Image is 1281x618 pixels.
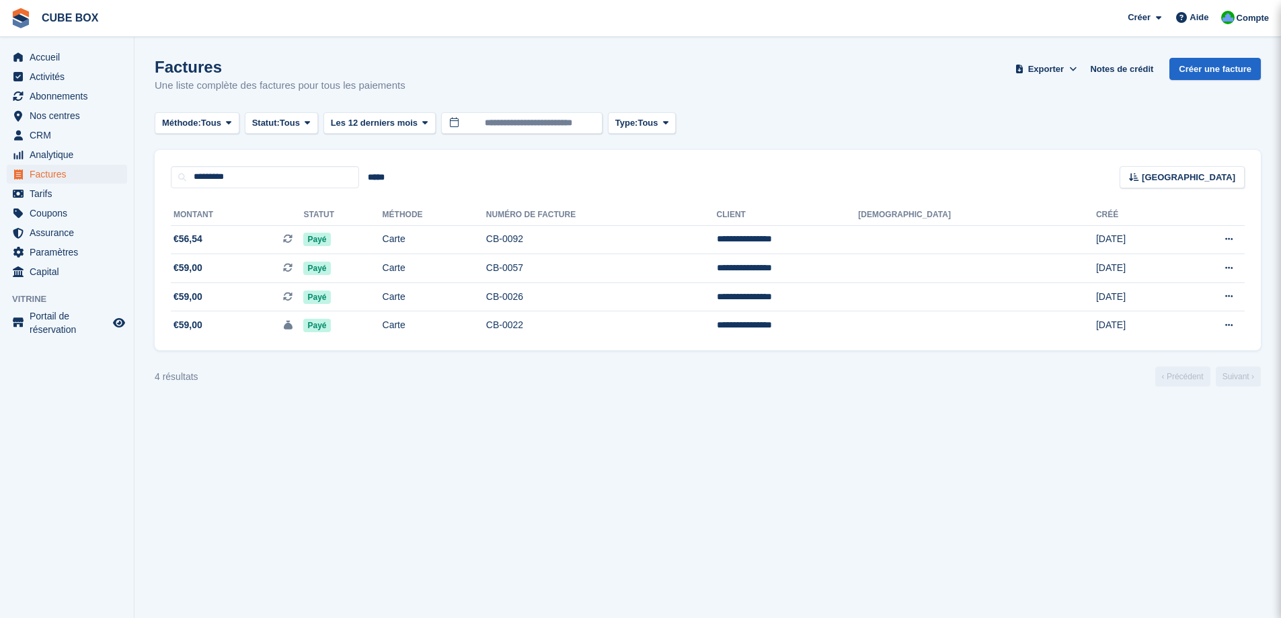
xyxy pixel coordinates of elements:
th: Montant [171,204,303,226]
a: CUBE BOX [36,7,104,29]
td: Carte [383,254,486,283]
a: menu [7,67,127,86]
img: stora-icon-8386f47178a22dfd0bd8f6a31ec36ba5ce8667c1dd55bd0f319d3a0aa187defe.svg [11,8,31,28]
td: [DATE] [1096,282,1172,311]
a: Créer une facture [1169,58,1261,80]
span: €59,00 [173,261,202,275]
td: CB-0022 [486,311,717,340]
span: Payé [303,233,330,246]
span: Statut: [252,116,280,130]
a: menu [7,106,127,125]
td: CB-0057 [486,254,717,283]
span: Les 12 derniers mois [331,116,418,130]
a: Précédent [1155,366,1210,387]
span: Payé [303,262,330,275]
a: Boutique d'aperçu [111,315,127,331]
button: Type: Tous [608,112,676,134]
button: Les 12 derniers mois [323,112,436,134]
span: Capital [30,262,110,281]
span: Payé [303,319,330,332]
span: Nos centres [30,106,110,125]
td: CB-0026 [486,282,717,311]
td: [DATE] [1096,225,1172,254]
a: menu [7,87,127,106]
span: Analytique [30,145,110,164]
a: menu [7,165,127,184]
span: [GEOGRAPHIC_DATA] [1142,171,1235,184]
a: menu [7,223,127,242]
button: Statut: Tous [245,112,318,134]
span: Payé [303,291,330,304]
span: €59,00 [173,318,202,332]
span: Compte [1237,11,1269,25]
a: menu [7,126,127,145]
a: menu [7,145,127,164]
span: Coupons [30,204,110,223]
h1: Factures [155,58,405,76]
span: Abonnements [30,87,110,106]
button: Méthode: Tous [155,112,239,134]
th: [DEMOGRAPHIC_DATA] [858,204,1096,226]
th: Client [717,204,859,226]
td: Carte [383,311,486,340]
a: menu [7,204,127,223]
a: menu [7,262,127,281]
span: Paramètres [30,243,110,262]
span: €59,00 [173,290,202,304]
div: 4 résultats [155,370,198,384]
p: Une liste complète des factures pour tous les paiements [155,78,405,93]
nav: Page [1153,366,1264,387]
span: Assurance [30,223,110,242]
span: CRM [30,126,110,145]
td: [DATE] [1096,311,1172,340]
span: Vitrine [12,293,134,306]
th: Numéro de facture [486,204,717,226]
img: Cube Box [1221,11,1235,24]
span: €56,54 [173,232,202,246]
td: [DATE] [1096,254,1172,283]
span: Exporter [1028,63,1064,76]
a: Suivant [1216,366,1261,387]
a: menu [7,48,127,67]
span: Tous [201,116,221,130]
span: Tous [637,116,658,130]
span: Factures [30,165,110,184]
span: Tarifs [30,184,110,203]
span: Accueil [30,48,110,67]
a: menu [7,243,127,262]
td: Carte [383,282,486,311]
span: Tous [280,116,300,130]
a: Notes de crédit [1085,58,1159,80]
th: Méthode [383,204,486,226]
span: Activités [30,67,110,86]
th: Créé [1096,204,1172,226]
span: Aide [1190,11,1208,24]
td: Carte [383,225,486,254]
a: menu [7,184,127,203]
td: CB-0092 [486,225,717,254]
span: Portail de réservation [30,309,110,336]
button: Exporter [1012,58,1079,80]
span: Type: [615,116,638,130]
th: Statut [303,204,382,226]
a: menu [7,309,127,336]
span: Méthode: [162,116,201,130]
span: Créer [1128,11,1151,24]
